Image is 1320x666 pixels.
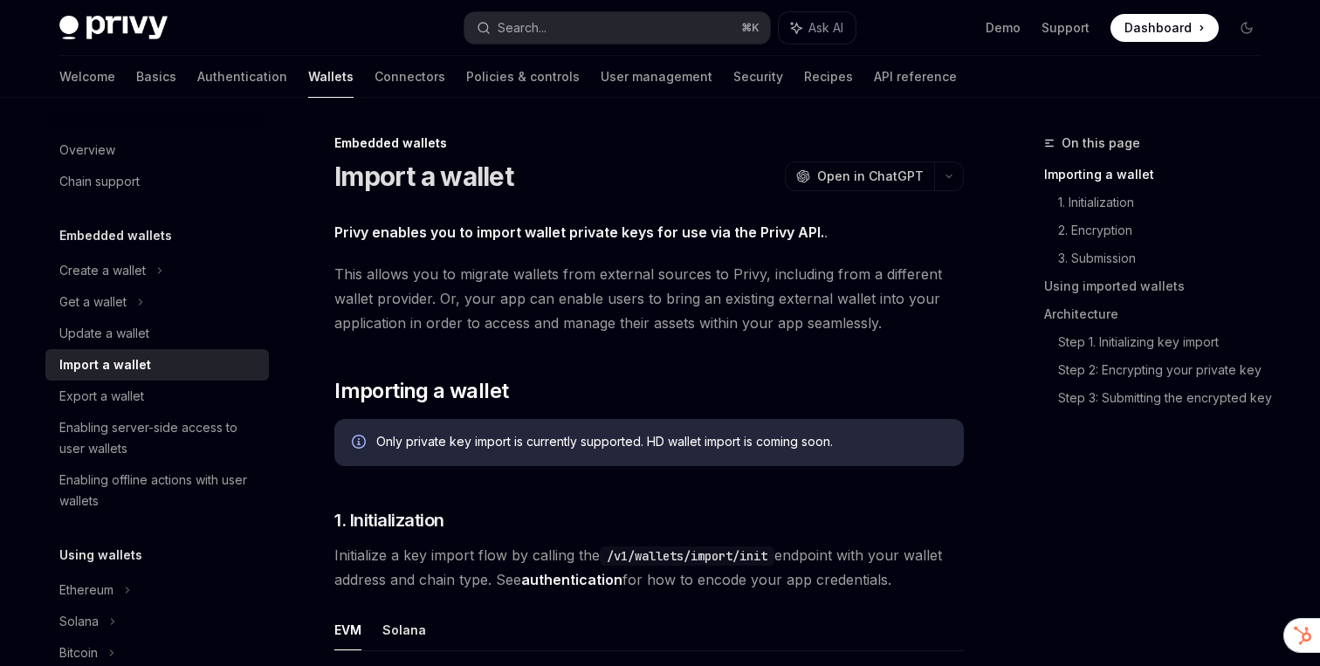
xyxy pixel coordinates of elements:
div: Chain support [59,171,140,192]
span: This allows you to migrate wallets from external sources to Privy, including from a different wal... [334,262,964,335]
button: Open in ChatGPT [785,161,934,191]
div: Search... [498,17,547,38]
a: Enabling offline actions with user wallets [45,464,269,517]
h1: Import a wallet [334,161,513,192]
a: 1. Initialization [1058,189,1275,216]
button: EVM [334,609,361,650]
h5: Using wallets [59,545,142,566]
a: Security [733,56,783,98]
a: Importing a wallet [1044,161,1275,189]
span: Importing a wallet [334,377,508,405]
a: Dashboard [1110,14,1219,42]
div: Create a wallet [59,260,146,281]
a: Export a wallet [45,381,269,412]
div: Export a wallet [59,386,144,407]
strong: Privy enables you to import wallet private keys for use via the Privy API. [334,223,824,241]
div: Ethereum [59,580,113,601]
a: Policies & controls [466,56,580,98]
span: . [334,220,964,244]
div: Overview [59,140,115,161]
div: Enabling offline actions with user wallets [59,470,258,512]
img: dark logo [59,16,168,40]
button: Ask AI [779,12,856,44]
a: 3. Submission [1058,244,1275,272]
div: Solana [59,611,99,632]
a: Wallets [308,56,354,98]
span: 1. Initialization [334,508,444,532]
div: Only private key import is currently supported. HD wallet import is coming soon. [376,433,946,452]
a: User management [601,56,712,98]
a: Demo [986,19,1021,37]
a: Authentication [197,56,287,98]
a: Enabling server-side access to user wallets [45,412,269,464]
a: Recipes [804,56,853,98]
span: Ask AI [808,19,843,37]
span: Dashboard [1124,19,1192,37]
h5: Embedded wallets [59,225,172,246]
a: Step 3: Submitting the encrypted key [1058,384,1275,412]
a: Update a wallet [45,318,269,349]
span: ⌘ K [741,21,760,35]
div: Get a wallet [59,292,127,312]
div: Enabling server-side access to user wallets [59,417,258,459]
a: Import a wallet [45,349,269,381]
div: Update a wallet [59,323,149,344]
span: Open in ChatGPT [817,168,924,185]
a: Welcome [59,56,115,98]
a: Support [1042,19,1090,37]
a: Chain support [45,166,269,197]
a: Using imported wallets [1044,272,1275,300]
a: API reference [874,56,957,98]
button: Toggle dark mode [1233,14,1261,42]
code: /v1/wallets/import/init [600,546,774,566]
a: Overview [45,134,269,166]
div: Embedded wallets [334,134,964,152]
button: Search...⌘K [464,12,770,44]
a: authentication [521,571,622,589]
div: Bitcoin [59,642,98,663]
button: Solana [382,609,426,650]
span: Initialize a key import flow by calling the endpoint with your wallet address and chain type. See... [334,543,964,592]
a: Architecture [1044,300,1275,328]
a: 2. Encryption [1058,216,1275,244]
a: Basics [136,56,176,98]
a: Step 1. Initializing key import [1058,328,1275,356]
a: Step 2: Encrypting your private key [1058,356,1275,384]
a: Connectors [375,56,445,98]
span: On this page [1062,133,1140,154]
div: Import a wallet [59,354,151,375]
svg: Info [352,435,369,452]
